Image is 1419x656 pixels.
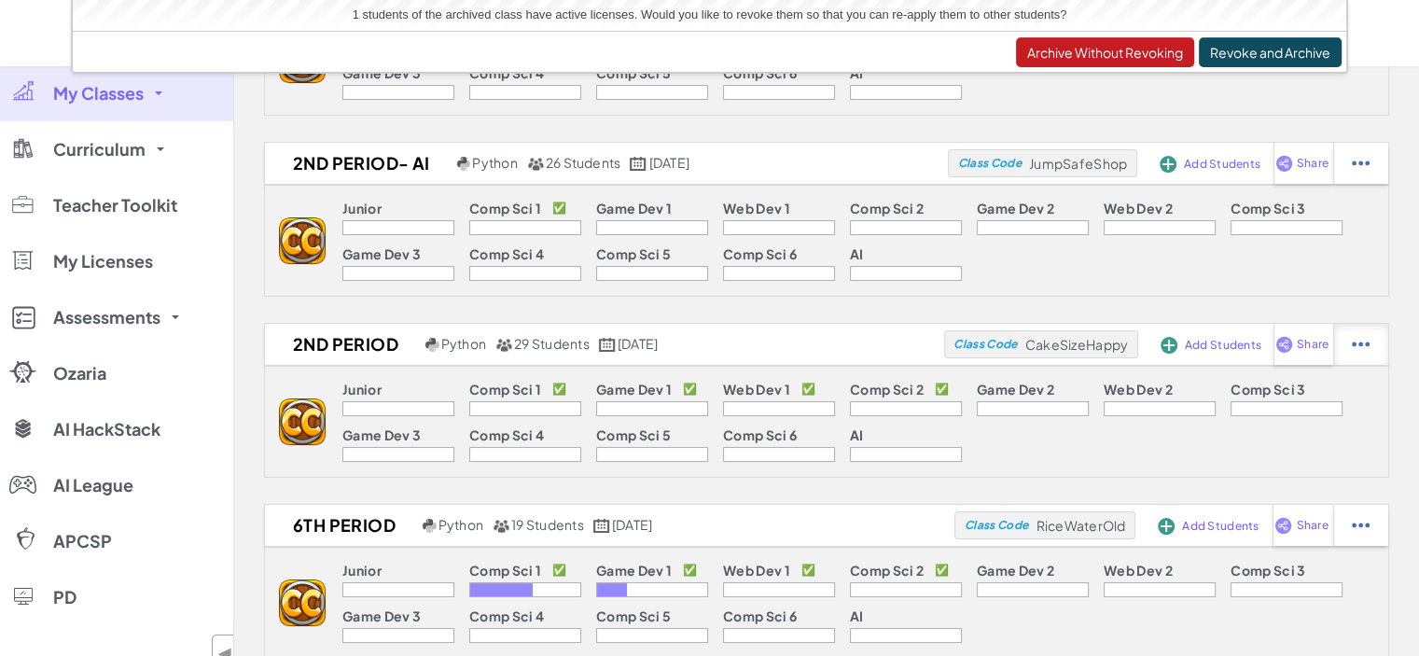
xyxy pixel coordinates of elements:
[850,65,864,80] p: AI
[612,516,652,533] span: [DATE]
[683,382,697,397] p: ✅
[1025,336,1128,353] span: CakeSizeHappy
[279,217,326,264] img: logo
[53,477,133,494] span: AI League
[977,382,1054,397] p: Game Dev 2
[630,157,647,171] img: calendar.svg
[1297,158,1329,169] span: Share
[265,149,948,177] a: 2nd Period- AI Python 26 Students [DATE]
[596,382,672,397] p: Game Dev 1
[552,563,566,578] p: ✅
[493,519,509,533] img: MultipleUsers.png
[649,154,689,171] span: [DATE]
[723,65,797,80] p: Comp Sci 6
[850,563,924,578] p: Comp Sci 2
[850,246,864,261] p: AI
[1161,337,1177,354] img: IconAddStudents.svg
[279,398,326,445] img: logo
[495,338,512,352] img: MultipleUsers.png
[1036,517,1125,534] span: RiceWaterOld
[353,7,1067,21] span: 1 students of the archived class have active licenses. Would you like to revoke them so that you ...
[1104,201,1173,216] p: Web Dev 2
[596,201,672,216] p: Game Dev 1
[801,382,815,397] p: ✅
[425,338,439,352] img: python.png
[596,608,671,623] p: Comp Sci 5
[953,339,1017,350] span: Class Code
[469,382,541,397] p: Comp Sci 1
[457,157,471,171] img: python.png
[441,335,486,352] span: Python
[53,421,160,438] span: AI HackStack
[850,382,924,397] p: Comp Sci 2
[472,154,517,171] span: Python
[723,608,797,623] p: Comp Sci 6
[1104,382,1173,397] p: Web Dev 2
[618,335,658,352] span: [DATE]
[342,246,421,261] p: Game Dev 3
[935,382,949,397] p: ✅
[1297,339,1329,350] span: Share
[596,65,671,80] p: Comp Sci 5
[1199,37,1342,67] button: Revoke and Archive
[1104,563,1173,578] p: Web Dev 2
[723,382,790,397] p: Web Dev 1
[342,608,421,623] p: Game Dev 3
[723,246,797,261] p: Comp Sci 6
[977,563,1054,578] p: Game Dev 2
[1352,517,1370,534] img: IconStudentEllipsis.svg
[53,85,144,102] span: My Classes
[723,563,790,578] p: Web Dev 1
[527,157,544,171] img: MultipleUsers.png
[1231,563,1305,578] p: Comp Sci 3
[723,201,790,216] p: Web Dev 1
[1352,155,1370,172] img: IconStudentEllipsis.svg
[965,520,1028,531] span: Class Code
[1231,201,1305,216] p: Comp Sci 3
[599,338,616,352] img: calendar.svg
[469,201,541,216] p: Comp Sci 1
[850,201,924,216] p: Comp Sci 2
[1182,521,1259,532] span: Add Students
[977,201,1054,216] p: Game Dev 2
[935,563,949,578] p: ✅
[596,246,671,261] p: Comp Sci 5
[850,427,864,442] p: AI
[1352,336,1370,353] img: IconStudentEllipsis.svg
[469,563,541,578] p: Comp Sci 1
[279,579,326,626] img: logo
[53,253,153,270] span: My Licenses
[850,608,864,623] p: AI
[265,330,421,358] h2: 2nd Period
[342,563,382,578] p: Junior
[596,563,672,578] p: Game Dev 1
[342,201,382,216] p: Junior
[1296,520,1328,531] span: Share
[514,335,590,352] span: 29 Students
[1275,336,1293,353] img: IconShare_Purple.svg
[1158,518,1175,535] img: IconAddStudents.svg
[683,563,697,578] p: ✅
[265,330,944,358] a: 2nd Period Python 29 Students [DATE]
[546,154,621,171] span: 26 Students
[53,309,160,326] span: Assessments
[1231,382,1305,397] p: Comp Sci 3
[342,427,421,442] p: Game Dev 3
[1274,517,1292,534] img: IconShare_Purple.svg
[1016,37,1194,67] button: Archive Without Revoking
[342,65,421,80] p: Game Dev 3
[423,519,437,533] img: python.png
[53,197,177,214] span: Teacher Toolkit
[469,65,544,80] p: Comp Sci 4
[1275,155,1293,172] img: IconShare_Purple.svg
[511,516,584,533] span: 19 Students
[342,382,382,397] p: Junior
[469,608,544,623] p: Comp Sci 4
[958,158,1022,169] span: Class Code
[469,427,544,442] p: Comp Sci 4
[723,427,797,442] p: Comp Sci 6
[552,382,566,397] p: ✅
[469,246,544,261] p: Comp Sci 4
[265,511,418,539] h2: 6th Period
[801,563,815,578] p: ✅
